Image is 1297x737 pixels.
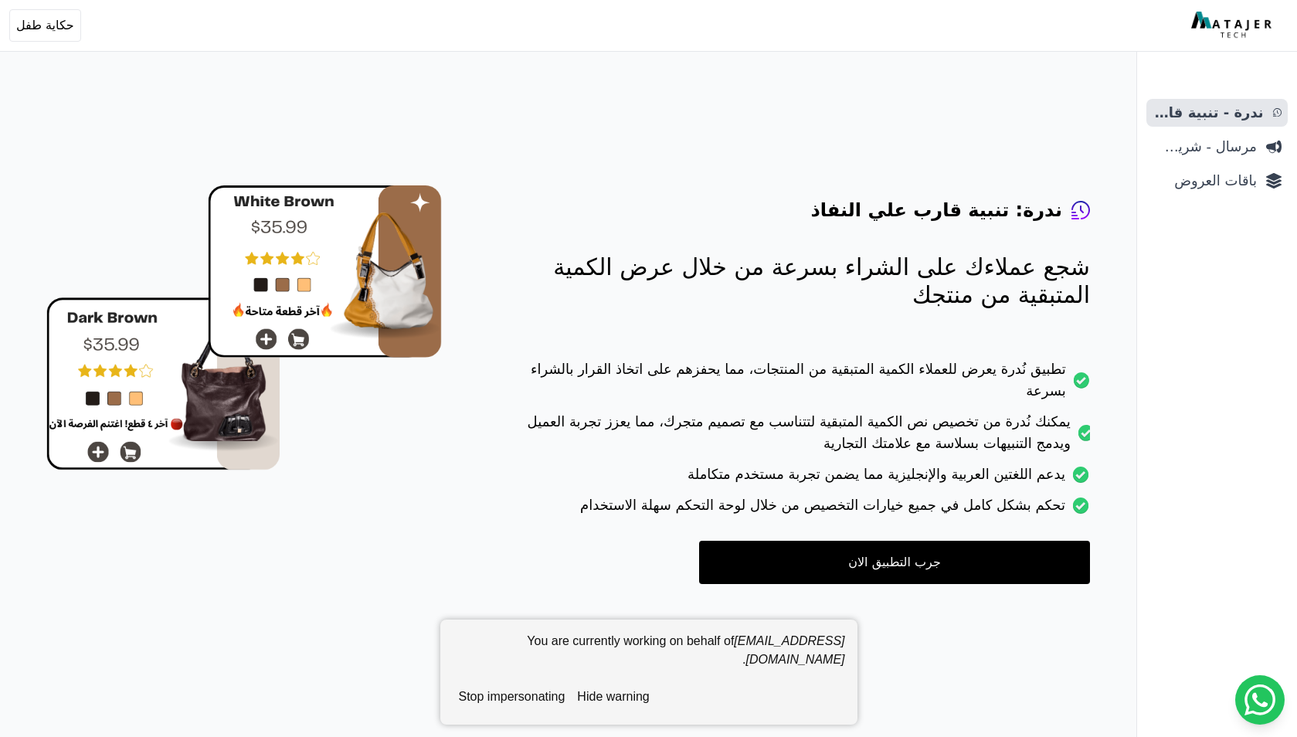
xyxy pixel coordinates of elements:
[16,16,74,35] span: حكاية طفل
[1191,12,1275,39] img: MatajerTech Logo
[1153,102,1264,124] span: ندرة - تنبية قارب علي النفاذ
[504,464,1090,494] li: يدعم اللغتين العربية والإنجليزية مما يضمن تجربة مستخدم متكاملة
[504,358,1090,411] li: تطبيق نُدرة يعرض للعملاء الكمية المتبقية من المنتجات، مما يحفزهم على اتخاذ القرار بالشراء بسرعة
[504,494,1090,525] li: تحكم بشكل كامل في جميع خيارات التخصيص من خلال لوحة التحكم سهلة الاستخدام
[699,541,1090,584] a: جرب التطبيق الان
[734,634,844,666] em: [EMAIL_ADDRESS][DOMAIN_NAME]
[1153,136,1257,158] span: مرسال - شريط دعاية
[453,681,572,712] button: stop impersonating
[46,185,442,470] img: hero
[571,681,655,712] button: hide warning
[504,411,1090,464] li: يمكنك نُدرة من تخصيص نص الكمية المتبقية لتتناسب مع تصميم متجرك، مما يعزز تجربة العميل ويدمج التنب...
[9,9,81,42] button: حكاية طفل
[453,632,845,681] div: You are currently working on behalf of .
[1153,170,1257,192] span: باقات العروض
[504,253,1090,309] p: شجع عملاءك على الشراء بسرعة من خلال عرض الكمية المتبقية من منتجك
[810,198,1062,222] h4: ندرة: تنبية قارب علي النفاذ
